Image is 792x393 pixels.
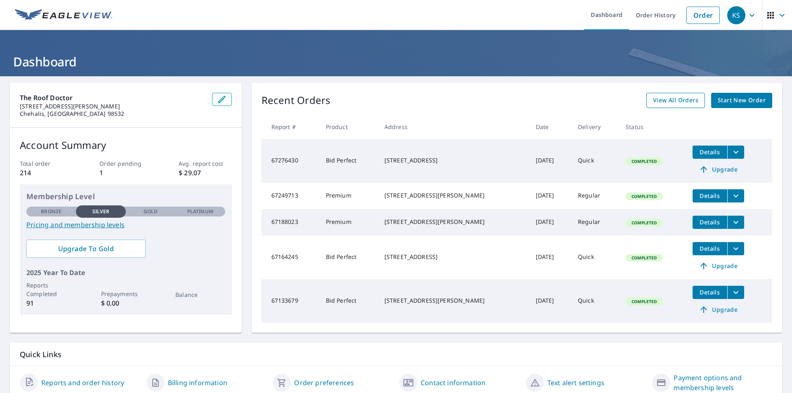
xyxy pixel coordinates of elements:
p: Order pending [99,159,152,168]
p: Bronze [41,208,61,215]
div: [STREET_ADDRESS][PERSON_NAME] [384,191,523,200]
p: 2025 Year To Date [26,268,225,278]
button: detailsBtn-67276430 [693,146,727,159]
div: [STREET_ADDRESS][PERSON_NAME] [384,218,523,226]
button: filesDropdownBtn-67133679 [727,286,744,299]
img: EV Logo [15,9,112,21]
td: [DATE] [529,279,571,323]
span: Completed [627,299,662,304]
a: Upgrade [693,303,744,316]
a: Text alert settings [547,378,604,388]
p: Balance [175,290,225,299]
td: [DATE] [529,209,571,235]
span: Completed [627,158,662,164]
td: Regular [571,209,619,235]
td: Regular [571,183,619,209]
td: Quick [571,139,619,183]
td: 67133679 [262,279,319,323]
td: 67188023 [262,209,319,235]
button: filesDropdownBtn-67188023 [727,216,744,229]
td: [DATE] [529,139,571,183]
p: The Roof Doctor [20,93,205,103]
p: Membership Level [26,191,225,202]
td: Quick [571,235,619,279]
a: Order preferences [294,378,354,388]
a: Start New Order [711,93,772,108]
td: Quick [571,279,619,323]
span: Details [698,288,722,296]
p: 214 [20,168,73,178]
td: Premium [319,183,378,209]
button: detailsBtn-67188023 [693,216,727,229]
span: Details [698,218,722,226]
td: Bid Perfect [319,139,378,183]
button: filesDropdownBtn-67164245 [727,242,744,255]
a: Upgrade [693,163,744,176]
p: [STREET_ADDRESS][PERSON_NAME] [20,103,205,110]
p: $ 29.07 [179,168,231,178]
a: Contact information [421,378,486,388]
button: detailsBtn-67249713 [693,189,727,202]
td: Premium [319,209,378,235]
button: detailsBtn-67133679 [693,286,727,299]
p: Recent Orders [262,93,331,108]
a: Reports and order history [41,378,124,388]
p: Prepayments [101,289,151,298]
p: Gold [144,208,158,215]
a: Billing information [168,378,227,388]
p: Avg. report cost [179,159,231,168]
span: Upgrade [698,261,739,271]
span: Details [698,192,722,200]
a: Pricing and membership levels [26,220,225,230]
th: Delivery [571,115,619,139]
th: Date [529,115,571,139]
div: [STREET_ADDRESS] [384,253,523,261]
p: Account Summary [20,138,232,153]
th: Product [319,115,378,139]
td: [DATE] [529,235,571,279]
p: Total order [20,159,73,168]
p: Quick Links [20,349,772,360]
td: Bid Perfect [319,279,378,323]
span: Start New Order [718,95,766,106]
div: KS [727,6,745,24]
td: 67276430 [262,139,319,183]
a: Upgrade To Gold [26,240,146,258]
p: Silver [92,208,110,215]
th: Status [619,115,686,139]
th: Report # [262,115,319,139]
td: 67249713 [262,183,319,209]
span: Completed [627,220,662,226]
td: 67164245 [262,235,319,279]
a: View All Orders [646,93,705,108]
button: filesDropdownBtn-67276430 [727,146,744,159]
span: Details [698,148,722,156]
span: Upgrade To Gold [33,244,139,253]
span: Completed [627,193,662,199]
td: [DATE] [529,183,571,209]
p: Chehalis, [GEOGRAPHIC_DATA] 98532 [20,110,205,118]
p: Reports Completed [26,281,76,298]
h1: Dashboard [10,53,782,70]
p: Platinum [187,208,213,215]
span: Upgrade [698,165,739,174]
button: filesDropdownBtn-67249713 [727,189,744,202]
span: Details [698,245,722,252]
div: [STREET_ADDRESS][PERSON_NAME] [384,297,523,305]
span: View All Orders [653,95,698,106]
p: 91 [26,298,76,308]
a: Order [686,7,720,24]
span: Upgrade [698,305,739,315]
a: Payment options and membership levels [674,373,772,393]
button: detailsBtn-67164245 [693,242,727,255]
a: Upgrade [693,259,744,273]
p: 1 [99,168,152,178]
p: $ 0.00 [101,298,151,308]
td: Bid Perfect [319,235,378,279]
th: Address [378,115,529,139]
div: [STREET_ADDRESS] [384,156,523,165]
span: Completed [627,255,662,261]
